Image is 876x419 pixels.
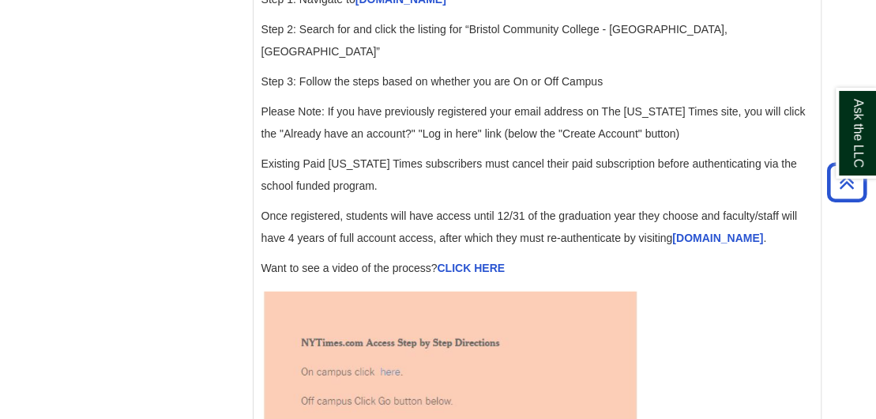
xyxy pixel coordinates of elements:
a: CLICK HERE [437,262,505,274]
span: Step 2: Search for and click the listing for “Bristol Community College - [GEOGRAPHIC_DATA], [GEO... [261,23,727,58]
a: Back to Top [821,172,872,193]
span: Existing Paid [US_STATE] Times subscribers must cancel their paid subscription before authenticat... [261,157,797,192]
span: Want to see a video of the process? [261,262,505,274]
span: Step 3: Follow the steps based on whether you are On or Off Campus [261,75,603,88]
span: Please Note: If you have previously registered your email address on The [US_STATE] Times site, y... [261,105,806,140]
span: Once registered, students will have access until 12/31 of the graduation year they choose and fac... [261,209,797,244]
a: [DOMAIN_NAME] [672,232,763,244]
